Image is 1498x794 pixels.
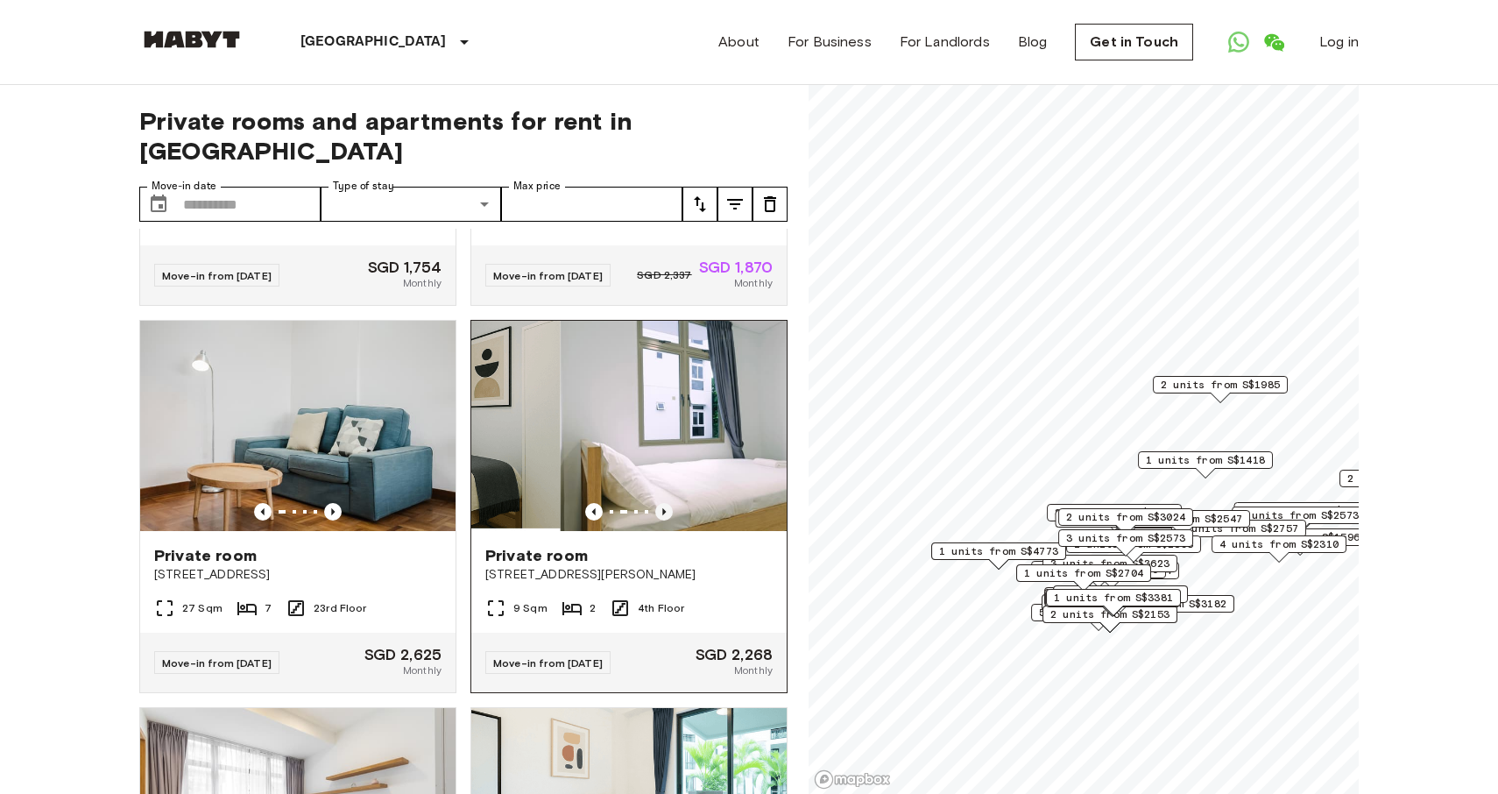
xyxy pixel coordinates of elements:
[1042,606,1177,633] div: Map marker
[139,31,244,48] img: Habyt
[1045,590,1180,617] div: Map marker
[1138,451,1273,479] div: Map marker
[1066,509,1185,525] span: 2 units from S$3024
[1115,510,1250,537] div: Map marker
[788,32,872,53] a: For Business
[139,106,788,166] span: Private rooms and apartments for rent in [GEOGRAPHIC_DATA]
[717,187,753,222] button: tune
[1058,508,1193,535] div: Map marker
[403,663,442,678] span: Monthly
[753,187,788,222] button: tune
[324,503,342,521] button: Previous image
[152,179,216,194] label: Move-in date
[638,600,684,616] span: 4th Floor
[1031,604,1166,631] div: Map marker
[513,600,548,616] span: 9 Sqm
[1233,502,1374,529] div: Map marker
[1046,589,1181,616] div: Map marker
[1018,32,1048,53] a: Blog
[1256,25,1291,60] a: Open WeChat
[1146,452,1265,468] span: 1 units from S$1418
[900,32,990,53] a: For Landlords
[154,566,442,584] span: [STREET_ADDRESS]
[154,545,257,566] span: Private room
[637,267,691,283] span: SGD 2,337
[734,275,773,291] span: Monthly
[1055,505,1174,521] span: 3 units from S$1985
[1221,25,1256,60] a: Open WhatsApp
[1055,510,1196,537] div: Map marker
[655,503,673,521] button: Previous image
[1066,535,1201,563] div: Map marker
[1047,504,1182,531] div: Map marker
[1347,471,1466,486] span: 2 units from S$2673
[1212,535,1346,563] div: Map marker
[1061,586,1180,602] span: 1 units from S$4200
[1240,507,1359,523] span: 1 units from S$2573
[734,663,773,678] span: Monthly
[1219,536,1339,552] span: 4 units from S$2310
[1179,521,1298,536] span: 2 units from S$2757
[1042,594,1176,621] div: Map marker
[1099,595,1234,622] div: Map marker
[470,320,788,693] a: Marketing picture of unit SG-01-001-025-01Marketing picture of unit SG-01-001-025-01Previous imag...
[1044,562,1179,589] div: Map marker
[696,647,773,663] span: SGD 2,268
[1042,555,1177,582] div: Map marker
[1161,377,1280,393] span: 2 units from S$1985
[1319,32,1359,53] a: Log in
[364,647,442,663] span: SGD 2,625
[590,600,596,616] span: 2
[1054,590,1173,606] span: 1 units from S$3381
[931,542,1066,570] div: Map marker
[162,269,272,282] span: Move-in from [DATE]
[699,259,773,275] span: SGD 1,870
[1075,24,1193,60] a: Get in Touch
[140,321,456,531] img: Marketing picture of unit SG-01-108-001-001
[1339,470,1474,497] div: Map marker
[314,600,367,616] span: 23rd Floor
[1171,520,1306,547] div: Map marker
[254,503,272,521] button: Previous image
[265,600,272,616] span: 7
[1241,503,1367,519] span: 18 units from S$1243
[814,769,891,790] a: Mapbox logo
[1066,530,1185,546] span: 3 units from S$2573
[1058,529,1193,557] div: Map marker
[561,321,876,531] img: Marketing picture of unit SG-01-001-025-01
[1039,605,1158,620] span: 5 units from S$1680
[333,179,394,194] label: Type of stay
[493,269,603,282] span: Move-in from [DATE]
[1016,564,1151,592] div: Map marker
[1044,589,1179,616] div: Map marker
[718,32,760,53] a: About
[139,320,456,693] a: Marketing picture of unit SG-01-108-001-001Previous imagePrevious imagePrivate room[STREET_ADDRES...
[939,543,1058,559] span: 1 units from S$4773
[682,187,717,222] button: tune
[1053,585,1188,613] div: Map marker
[1107,596,1226,612] span: 1 units from S$3182
[513,179,561,194] label: Max price
[182,600,223,616] span: 27 Sqm
[162,656,272,670] span: Move-in from [DATE]
[493,656,603,670] span: Move-in from [DATE]
[1232,507,1367,534] div: Map marker
[1153,376,1288,403] div: Map marker
[485,545,588,566] span: Private room
[1123,511,1242,527] span: 1 units from S$2547
[300,32,447,53] p: [GEOGRAPHIC_DATA]
[1050,556,1169,571] span: 3 units from S$3623
[485,566,773,584] span: [STREET_ADDRESS][PERSON_NAME]
[141,187,176,222] button: Choose date
[368,259,442,275] span: SGD 1,754
[1024,565,1143,581] span: 1 units from S$2704
[585,503,603,521] button: Previous image
[403,275,442,291] span: Monthly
